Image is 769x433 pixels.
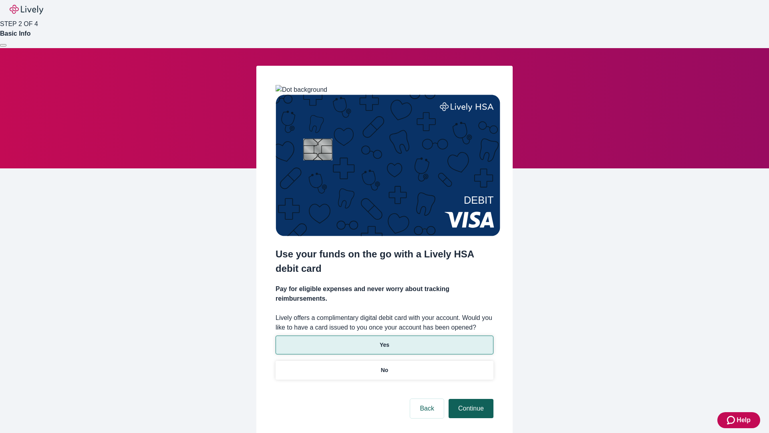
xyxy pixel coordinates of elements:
[276,336,493,354] button: Yes
[276,95,500,236] img: Debit card
[276,284,493,304] h4: Pay for eligible expenses and never worry about tracking reimbursements.
[737,415,751,425] span: Help
[717,412,760,428] button: Zendesk support iconHelp
[381,366,389,374] p: No
[727,415,737,425] svg: Zendesk support icon
[276,313,493,332] label: Lively offers a complimentary digital debit card with your account. Would you like to have a card...
[410,399,444,418] button: Back
[380,341,389,349] p: Yes
[276,85,327,95] img: Dot background
[449,399,493,418] button: Continue
[276,247,493,276] h2: Use your funds on the go with a Lively HSA debit card
[10,5,43,14] img: Lively
[276,361,493,380] button: No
